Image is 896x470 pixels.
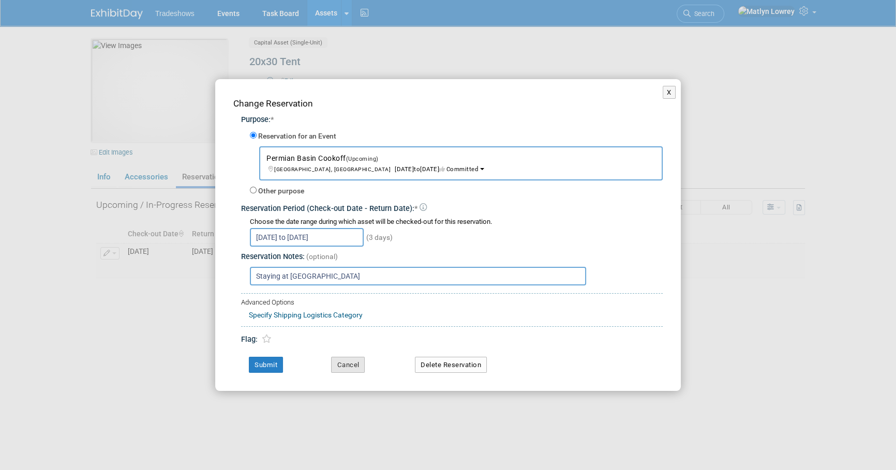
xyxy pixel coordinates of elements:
input: Check-out Date - Return Date [250,228,364,247]
button: Delete Reservation [415,357,487,373]
button: Permian Basin Cookoff(Upcoming) [GEOGRAPHIC_DATA], [GEOGRAPHIC_DATA][DATE]to[DATE]Committed [259,146,663,180]
button: Cancel [331,357,365,373]
span: Reservation Notes: [241,252,305,261]
div: Choose the date range during which asset will be checked-out for this reservation. [250,217,663,227]
span: [GEOGRAPHIC_DATA], [GEOGRAPHIC_DATA] [274,166,395,173]
label: Other purpose [258,186,304,196]
span: to [414,165,420,173]
span: Permian Basin Cookoff [266,154,478,173]
a: Specify Shipping Logistics Category [249,311,363,319]
div: Reservation Period (Check-out Date - Return Date): [241,199,663,215]
span: (Upcoming) [346,156,379,162]
button: Submit [249,357,283,373]
div: Purpose: [241,115,663,126]
button: X [663,86,676,99]
div: Advanced Options [241,298,663,308]
span: (optional) [306,252,338,261]
span: (3 days) [365,233,393,241]
label: Reservation for an Event [258,131,336,142]
span: Flag: [241,335,258,344]
span: Change Reservation [233,98,313,109]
